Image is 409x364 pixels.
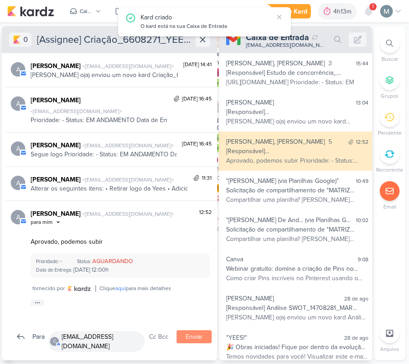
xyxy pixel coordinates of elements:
[226,68,368,77] div: [Responsável] Estudo de concorrência_ 14708281_MAR INC_SUBLIME_JARDINS_PLANEJAMENTO ESTRATÉGICO
[9,32,32,47] button: 0
[226,107,368,117] div: [Responsável] 6608271_IMPLEMENTAÇAO_YEES_POP-UP_SITE
[60,258,62,265] span: -
[31,115,168,125] div: Prioridade: - Status: EM ANDAMENTO Data de Entrega: [DATE] 12:00h fornecido por [DOMAIN_NAME] Cli...
[16,178,20,188] p: A
[380,345,399,353] p: Arquivo
[183,60,212,68] div: [DATE] 14:41
[202,174,212,182] div: 11:31
[199,208,212,216] div: 12:52
[36,267,73,273] span: Data de Entrega:
[207,79,229,87] div: Pontual
[16,144,20,154] p: A
[333,7,354,16] div: 4h13m
[226,264,368,273] div: Webinar gratuito: domine a criação de Pins no Canva
[372,3,374,10] span: 1
[226,225,368,234] div: Solicitação de compartilhamento de "MATRIZ CONCORRENTES_Mar Incorporações.xlsx"
[115,285,126,291] a: aqui
[226,117,368,126] div: [PERSON_NAME] o(a) enviou um novo kard 6608271_IMPLEMENTAÇAO_YEES_POP-UP_SITE CLIENTES: YEES Time...
[16,65,20,74] p: A
[31,107,122,115] div: <[EMAIL_ADDRESS][DOMAIN_NAME]>
[277,7,307,16] div: Novo Kard
[50,337,59,346] div: CT1519-50661@communication.kardz.app
[356,59,368,68] div: 15:44
[92,258,133,265] span: AGUARDANDO
[226,176,339,186] div: "[PERSON_NAME] (via Planilhas Google)"
[11,96,25,111] div: Alessandra Gomes
[32,331,46,342] div: para
[226,34,241,45] img: Gmail
[55,218,62,226] div: ver detalhes
[11,62,25,77] div: Alessandra Gomes
[146,331,171,342] button: Cc Bcc
[226,195,368,205] div: Compartilhar uma planilha? [PERSON_NAME] ([PERSON_NAME][EMAIL_ADDRESS][DOMAIN_NAME]) está solicit...
[356,216,368,224] div: 10:02
[182,140,212,148] div: [DATE] 16:45
[31,218,53,226] div: para mim
[378,129,402,137] p: Pendente
[226,77,368,87] div: [URL][DOMAIN_NAME] Prioridade: - Status: EM
[261,4,311,18] button: Novo Kard
[328,59,332,68] div: 3
[226,137,325,146] div: [PERSON_NAME], [PERSON_NAME]
[374,33,405,63] li: Ctrl + F
[356,99,368,107] div: 13:04
[246,41,325,49] div: [EMAIL_ADDRESS][DOMAIN_NAME]
[31,70,178,80] div: [PERSON_NAME] o(a) enviou um novo kard Criação_6608271_YEES_CRIAÇAO_POP-UP_SITE CLIENTES: MPD Tim...
[31,184,187,193] div: Alterar os seguintes itens: • Retirar logo da Yees • Adicionar o texto legal ao lado (canto), par...
[226,255,243,264] div: Canva
[82,210,174,218] div: <[EMAIL_ADDRESS][DOMAIN_NAME]>
[226,146,368,156] div: [Responsável] Criação_6608271_YEES_CRIAÇAO_POP-UP_SITE
[226,313,368,322] div: [PERSON_NAME] o(a) enviou um novo kard Análise SWOT_14708281_MAR INC_SUBLIME_JARDINS_PLANEJAMENTO...
[226,342,368,352] div: 🎉 Obras iniciadas! Fique por dentro da evolução do seu futuro lar!
[31,209,81,218] div: [PERSON_NAME]
[31,175,81,184] div: [PERSON_NAME]
[226,294,274,303] div: [PERSON_NAME]
[358,255,368,264] div: 9:08
[82,176,174,184] div: <[EMAIL_ADDRESS][DOMAIN_NAME]>
[226,333,247,342] div: "YEES!"
[226,352,368,361] div: Temos novidades para você! Visualizar este e-mail como página web Tem novidade boa chegando: as o...
[16,213,20,222] p: A
[344,334,368,342] div: 28 de ago
[226,186,368,195] div: Solicitação de compartilhamento de "MATRIZ CONCORRENTES_Mar Incorporações.xlsx"
[217,196,243,202] div: 26 de ago
[11,176,25,190] div: Alessandra Gomes
[141,13,273,22] div: Kard criado
[226,98,274,107] div: [PERSON_NAME]
[226,303,368,313] div: [Responsável] Análise SWOT_14708281_MAR INC_SUBLIME_JARDINS_PLANEJAMENTO ESTRATÉGICO
[53,340,56,344] p: C
[37,32,192,47] div: [Assignee] Criação_6608271_YEES_CRIAÇAO_POP-UP_SITE
[226,59,325,68] div: [PERSON_NAME], [PERSON_NAME]
[312,34,318,41] div: Sync
[13,35,22,44] img: linked kardz
[82,62,174,70] div: <[EMAIL_ADDRESS][DOMAIN_NAME]>
[328,137,332,146] div: 5
[31,141,81,150] div: [PERSON_NAME]
[226,234,368,244] div: Compartilhar uma planilha? [PERSON_NAME] ([EMAIL_ADDRESS][DOMAIN_NAME]) está solicitando acesso à...
[32,285,65,292] div: fornecido por
[62,332,139,351] div: [EMAIL_ADDRESS][DOMAIN_NAME]
[177,330,212,343] button: Enviar
[226,156,368,165] div: Aprovado, podemos subir Prioridade: - Status: AGUARDANDO Data de Entrega: [DATE] 12:00h fornecido...
[141,22,273,31] div: O kard está na sua Caixa de Entrada
[182,95,212,103] div: [DATE] 16:45
[226,273,368,283] div: Como criar Pins incríveis no Pinterest usando o Canva ͏ ‌ ﻿ ͏ ‌ ﻿ ͏ ‌ ﻿ ͏ ‌ ﻿ ͏ ‌ ﻿ ͏ ‌ ﻿ ͏ ‌ ﻿ ͏...
[82,141,174,150] div: <[EMAIL_ADDRESS][DOMAIN_NAME]>
[31,150,177,159] div: Segue logo Prioridade: - Status: EM ANDAMENTO Data de Entrega: [DATE] 12:00h fornecido por [DOMAI...
[246,32,309,44] div: Caixa de Entrada
[77,259,92,264] span: Status:
[16,99,20,109] p: A
[11,141,25,156] div: Alessandra Gomes
[31,96,81,105] div: [PERSON_NAME]
[31,237,210,246] div: Aprovado, podemos subir
[226,215,352,225] div: "[PERSON_NAME] De And... (via Planilhas Google)"
[356,177,368,185] div: 10:49
[382,55,398,63] p: Buscar
[7,6,54,17] img: kardz.app
[11,210,25,224] div: Alessandra Gomes
[73,266,109,273] span: [DATE] 12:00h
[381,92,399,100] p: Grupos
[356,138,368,146] div: 12:52
[344,295,368,303] div: 28 de ago
[68,286,91,292] img: kardz.app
